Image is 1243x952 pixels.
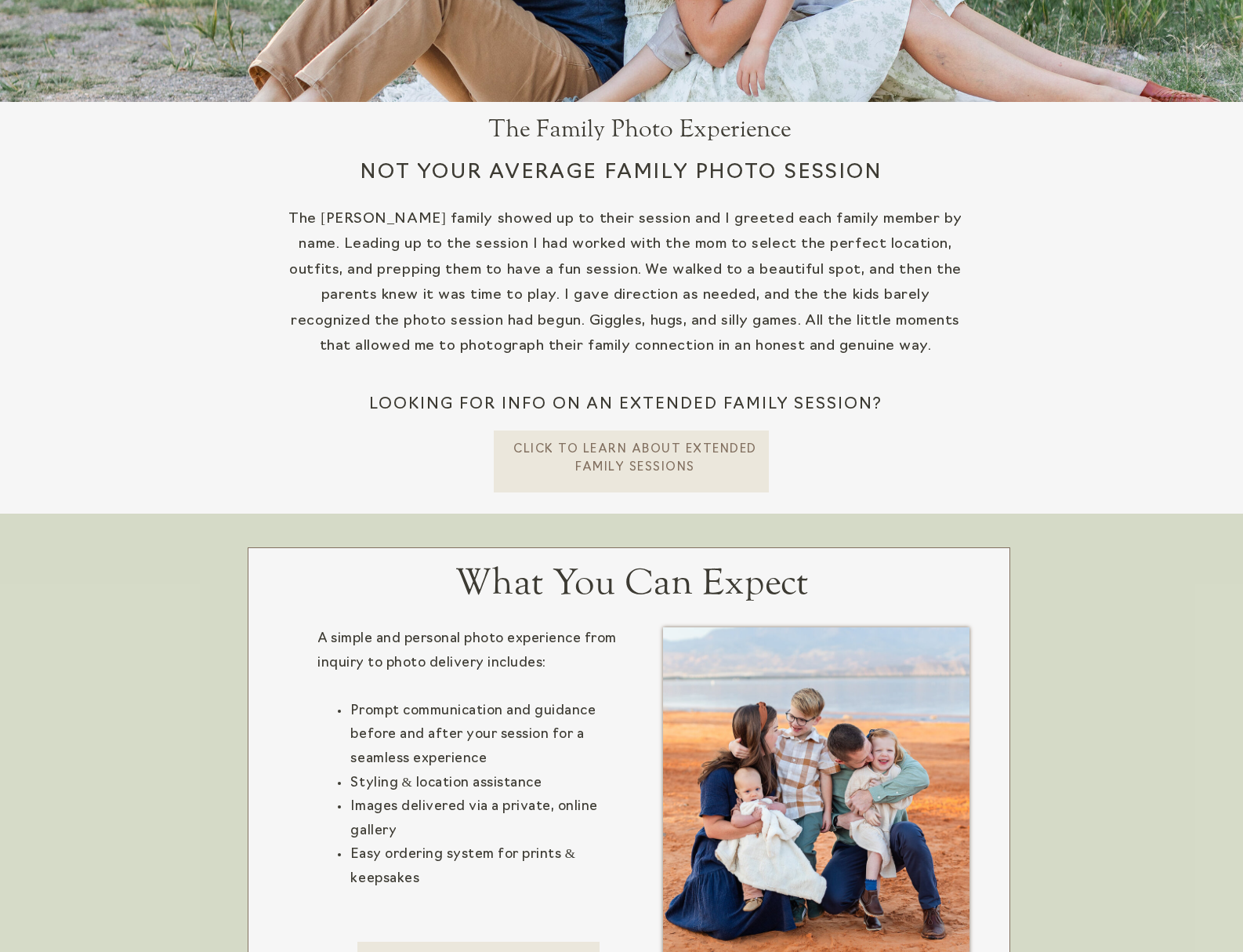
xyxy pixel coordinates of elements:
p: The [PERSON_NAME] family showed up to their session and I greeted each family member by name. Lea... [287,207,964,370]
div: A simple and personal photo experience from inquiry to photo delivery includes: [317,627,629,675]
h1: The Family Photo Experience [371,114,908,147]
h2: What You Can Expect [419,562,843,605]
li: Images delivered via a private, online gallery [350,795,629,843]
a: CLick To learn about extended Family Sessions [513,441,758,474]
li: Styling & location assistance [350,772,629,796]
h2: Not your average family photo session [194,158,1049,203]
li: Prompt communication and guidance before and after your session for a seamless experience [350,699,629,772]
li: Easy ordering system for prints & keepsakes [350,843,629,891]
h2: Looking for info on an extended family session? [198,393,1053,438]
